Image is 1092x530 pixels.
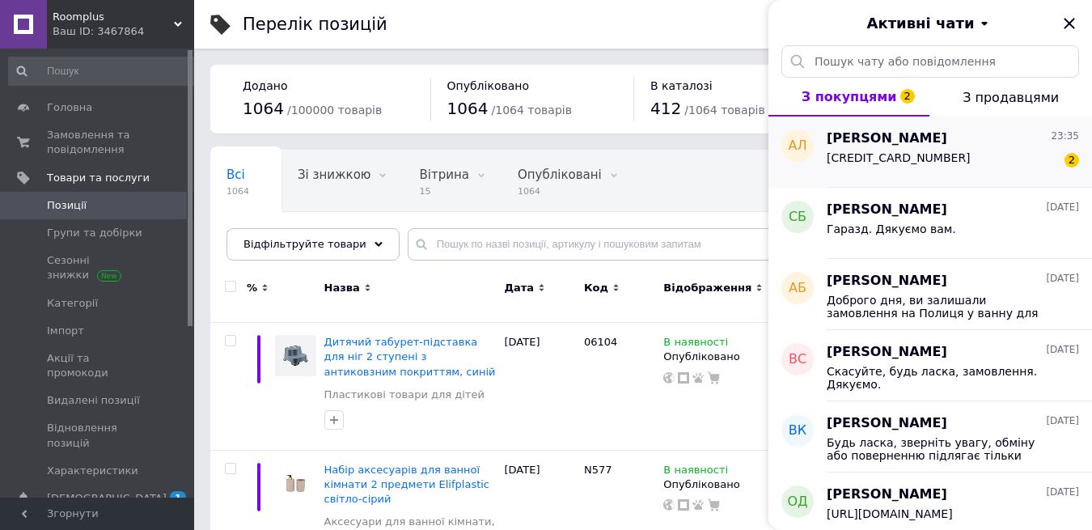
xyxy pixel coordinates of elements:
span: Імпорт [47,324,84,338]
span: В каталозі [650,79,713,92]
span: [PERSON_NAME] [827,343,947,362]
span: АЛ [789,137,807,155]
button: ВК[PERSON_NAME][DATE]Будь ласка, зверніть увагу, обміну або поверненню підлягає тільки новий това... [768,401,1092,473]
span: N577 [584,464,612,476]
span: [DEMOGRAPHIC_DATA] [47,491,167,506]
span: [PERSON_NAME] [827,201,947,219]
span: Гаразд. Дякуємо вам. [827,223,956,235]
span: 1064 [226,185,249,197]
span: [PERSON_NAME] [827,485,947,504]
span: Активні чати [866,13,974,34]
span: Товари та послуги [47,171,150,185]
div: Опубліковано [663,477,770,492]
span: 1064 [447,99,489,118]
span: Доброго дня, ви залишали замовлення на Полиця у ванну для душу велика біла - 1 шт. Товар стоїть в... [827,294,1056,320]
span: / 1064 товарів [492,104,572,117]
span: 412 [650,99,681,118]
span: З продавцями [963,90,1059,105]
span: Замовлення та повідомлення [47,128,150,157]
span: Характеристики [47,464,138,478]
span: СБ [789,208,806,227]
div: Ваш ID: 3467864 [53,24,194,39]
span: [PERSON_NAME] [827,129,947,148]
a: Дитячий табурет-підставка для ніг 2 ступені з антиковзним покриттям, синій [324,336,496,377]
button: ВС[PERSON_NAME][DATE]Скасуйте, будь ласка, замовлення. Дякуємо. [768,330,1092,401]
span: Головна [47,100,92,115]
img: Детский табурет-подставка для ног 2 ступени с антискользящим покрытием, синий [275,335,316,376]
span: [PERSON_NAME] [827,414,947,433]
span: Приховані [226,229,292,244]
span: Всі [226,167,245,182]
button: АБ[PERSON_NAME][DATE]Доброго дня, ви залишали замовлення на Полиця у ванну для душу велика біла -... [768,259,1092,330]
span: / 100000 товарів [287,104,382,117]
span: [DATE] [1046,201,1079,214]
span: Видалені позиції [47,393,140,408]
span: 06104 [584,336,617,348]
img: Набор аксессуаров для ванной комнаты 2 предмета Еlifplastic светло-серый [275,463,316,504]
span: Відфільтруйте товари [243,238,366,250]
span: Акції та промокоди [47,351,150,380]
button: З покупцями2 [768,78,929,117]
span: ВС [789,350,806,369]
div: Перелік позицій [243,16,387,33]
span: Код [584,281,608,295]
span: В наявності [663,336,728,353]
span: Сезонні знижки [47,253,150,282]
div: Опубліковано [663,350,770,364]
span: Відновлення позицій [47,421,150,450]
button: СБ[PERSON_NAME][DATE]Гаразд. Дякуємо вам. [768,188,1092,259]
input: Пошук по назві позиції, артикулу і пошуковим запитам [408,228,1060,261]
span: [DATE] [1046,414,1079,428]
span: 23:35 [1051,129,1079,143]
span: 2 [1064,153,1079,167]
span: Додано [243,79,287,92]
span: Відображення [663,281,751,295]
span: Позиції [47,198,87,213]
span: Групи та добірки [47,226,142,240]
span: Зі знижкою [298,167,370,182]
span: Категорії [47,296,98,311]
span: [DATE] [1046,485,1079,499]
input: Пошук [8,57,199,86]
span: [PERSON_NAME] [827,272,947,290]
button: Активні чати [814,13,1047,34]
input: Пошук чату або повідомлення [781,45,1079,78]
span: Будь ласка, зверніть увагу, обміну або поверненню підлягає тільки новий товар, який не був в експ... [827,436,1056,462]
a: Набір аксесуарів для ванної кімнати 2 предмети Еlifplastic світло-сірий [324,464,489,505]
span: Вітрина [419,167,468,182]
a: Пластикові товари для дітей [324,388,485,402]
button: З продавцями [929,78,1092,117]
span: 1 [170,491,186,505]
span: [DATE] [1046,343,1079,357]
div: [DATE] [500,323,579,451]
span: Roomplus [53,10,174,24]
button: АЛ[PERSON_NAME]23:35[CREDIT_CARD_NUMBER]2 [768,117,1092,188]
span: [URL][DOMAIN_NAME] [827,507,953,520]
span: 2 [900,89,915,104]
span: 1064 [518,185,602,197]
span: Опубліковані [518,167,602,182]
span: Дата [504,281,534,295]
span: В наявності [663,464,728,481]
span: % [247,281,257,295]
span: ОД [787,493,807,511]
span: Назва [324,281,360,295]
button: Закрити [1060,14,1079,33]
span: З покупцями [802,89,897,104]
span: 1064 [243,99,284,118]
span: [DATE] [1046,272,1079,286]
span: [CREDIT_CARD_NUMBER] [827,151,971,164]
span: Скасуйте, будь ласка, замовлення. Дякуємо. [827,365,1056,391]
span: Опубліковано [447,79,530,92]
span: ВК [789,422,806,440]
span: / 1064 товарів [684,104,764,117]
span: АБ [789,279,806,298]
span: 15 [419,185,468,197]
